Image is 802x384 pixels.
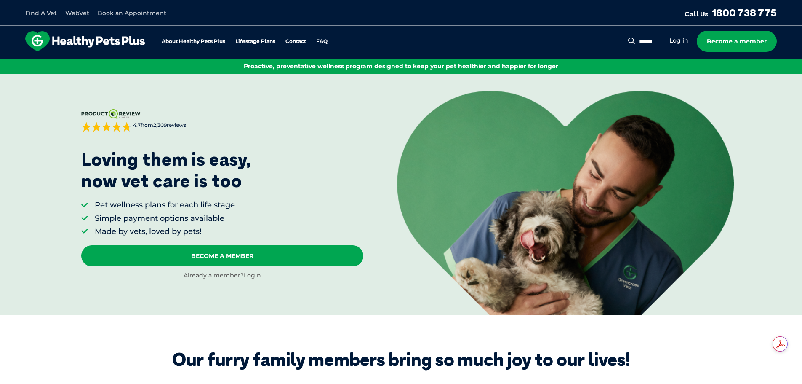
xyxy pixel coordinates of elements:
span: from [132,122,186,129]
a: Log in [669,37,688,45]
li: Made by vets, loved by pets! [95,226,235,237]
button: Search [626,37,637,45]
img: hpp-logo [25,31,145,51]
li: Simple payment options available [95,213,235,224]
a: Book an Appointment [98,9,166,17]
a: FAQ [316,39,328,44]
span: 2,309 reviews [153,122,186,128]
a: Lifestage Plans [235,39,275,44]
a: About Healthy Pets Plus [162,39,225,44]
div: Already a member? [81,271,363,280]
a: Call Us1800 738 775 [685,6,777,19]
a: Login [244,271,261,279]
span: Proactive, preventative wellness program designed to keep your pet healthier and happier for longer [244,62,558,70]
a: Become A Member [81,245,363,266]
img: <p>Loving them is easy, <br /> now vet care is too</p> [397,91,734,315]
a: Become a member [697,31,777,52]
div: 4.7 out of 5 stars [81,122,132,132]
li: Pet wellness plans for each life stage [95,200,235,210]
strong: 4.7 [133,122,141,128]
a: 4.7from2,309reviews [81,109,363,132]
a: WebVet [65,9,89,17]
div: Our furry family members bring so much joy to our lives! [172,349,630,370]
a: Contact [285,39,306,44]
p: Loving them is easy, now vet care is too [81,149,251,191]
a: Find A Vet [25,9,57,17]
span: Call Us [685,10,709,18]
